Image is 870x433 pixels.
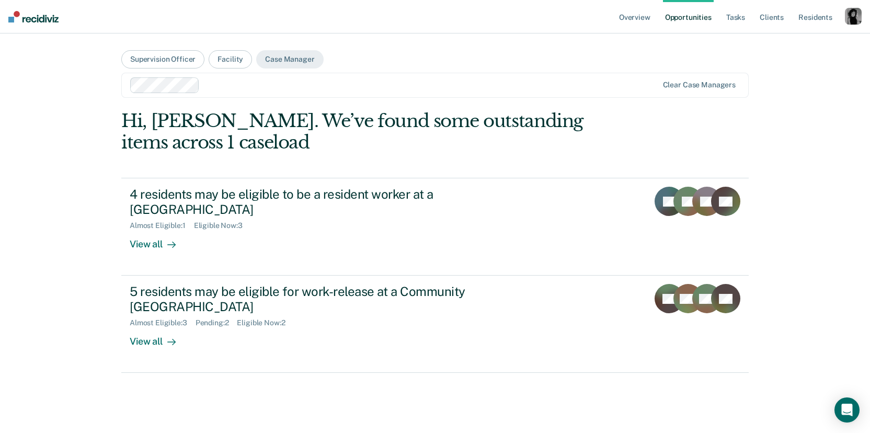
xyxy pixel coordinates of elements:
button: Supervision Officer [121,50,204,69]
button: Facility [209,50,252,69]
button: Case Manager [256,50,323,69]
div: Clear case managers [663,81,736,89]
div: Almost Eligible : 1 [130,221,194,230]
div: 4 residents may be eligible to be a resident worker at a [GEOGRAPHIC_DATA] [130,187,497,217]
div: Open Intercom Messenger [834,397,860,423]
div: 5 residents may be eligible for work-release at a Community [GEOGRAPHIC_DATA] [130,284,497,314]
div: View all [130,327,188,348]
div: Eligible Now : 2 [237,318,293,327]
a: 5 residents may be eligible for work-release at a Community [GEOGRAPHIC_DATA]Almost Eligible:3Pen... [121,276,749,373]
div: Hi, [PERSON_NAME]. We’ve found some outstanding items across 1 caseload [121,110,623,153]
div: Eligible Now : 3 [194,221,251,230]
img: Recidiviz [8,11,59,22]
a: 4 residents may be eligible to be a resident worker at a [GEOGRAPHIC_DATA]Almost Eligible:1Eligib... [121,178,749,276]
div: View all [130,230,188,250]
div: Almost Eligible : 3 [130,318,196,327]
div: Pending : 2 [196,318,237,327]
